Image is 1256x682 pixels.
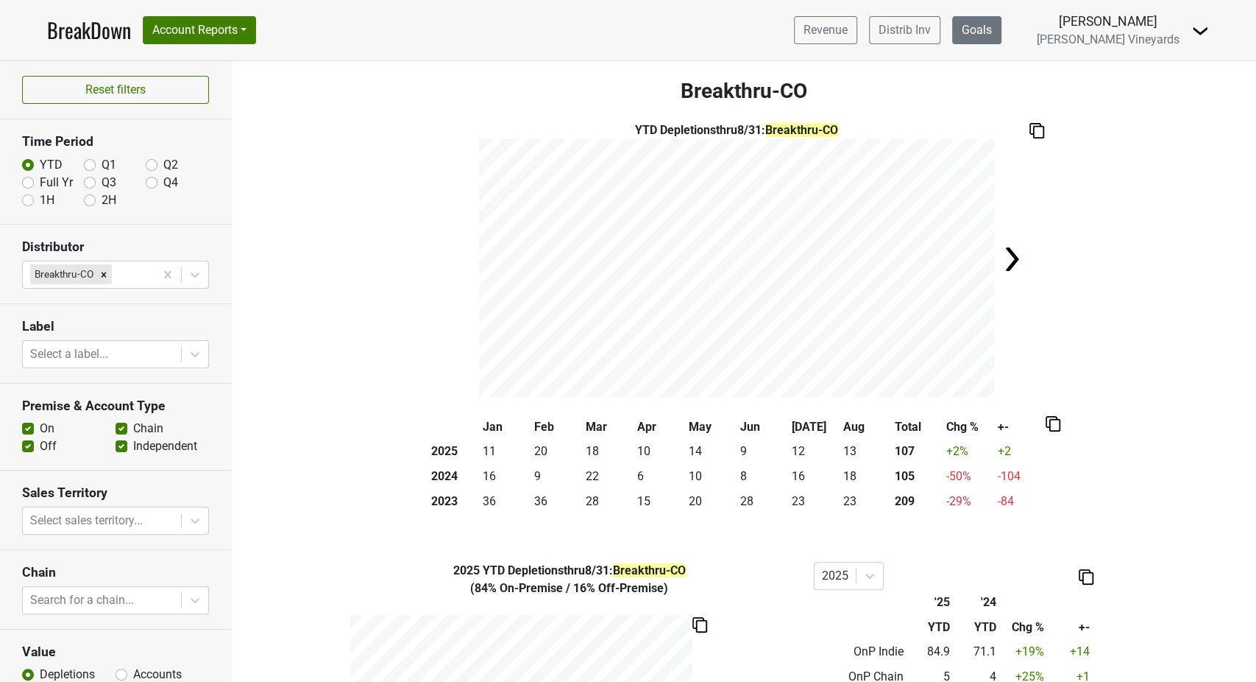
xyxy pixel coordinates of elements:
[479,440,531,465] td: 11
[427,464,479,489] th: 2024
[1037,12,1179,31] div: [PERSON_NAME]
[840,489,891,514] td: 23
[47,15,131,46] a: BreakDown
[943,489,994,514] td: -29 %
[40,156,63,174] label: YTD
[954,590,1000,615] th: '24
[954,640,1000,665] td: 71.1
[1191,22,1209,40] img: Dropdown Menu
[1048,640,1093,665] td: +14
[22,644,209,660] h3: Value
[994,489,1046,514] td: -84
[102,191,116,209] label: 2H
[232,79,1256,104] h3: Breakthru-CO
[634,489,685,514] td: 15
[1048,615,1093,640] th: +-
[997,245,1026,274] img: Arrow right
[336,580,803,597] div: ( 84% On-Premise / 16% Off-Premise )
[685,415,737,440] th: May
[907,615,954,640] th: YTD
[788,464,840,489] td: 16
[994,415,1046,440] th: +-
[788,440,840,465] td: 12
[40,191,54,209] label: 1H
[943,464,994,489] td: -50 %
[531,440,582,465] td: 20
[133,437,197,455] label: Independent
[427,489,479,514] th: 2023
[427,440,479,465] th: 2025
[40,437,57,455] label: Off
[954,615,1000,640] th: YTD
[840,415,891,440] th: Aug
[907,640,954,665] td: 84.9
[737,464,788,489] td: 8
[943,415,994,440] th: Chg %
[22,485,209,501] h3: Sales Territory
[336,562,803,580] div: YTD Depletions thru 8/31 :
[102,156,116,174] label: Q1
[479,122,994,139] div: YTD Depletions thru 8/31 :
[582,415,634,440] th: Mar
[40,174,73,191] label: Full Yr
[891,489,943,514] th: 209
[788,489,840,514] td: 23
[582,489,634,514] td: 28
[22,565,209,580] h3: Chain
[1000,615,1048,640] th: Chg %
[1046,416,1060,432] img: Copy to clipboard
[133,420,163,437] label: Chain
[531,489,582,514] td: 36
[582,464,634,489] td: 22
[22,76,209,104] button: Reset filters
[692,617,707,633] img: Copy to clipboard
[869,16,940,44] a: Distrib Inv
[788,415,840,440] th: [DATE]
[952,16,1001,44] a: Goals
[765,123,838,137] span: Breakthru-CO
[634,440,685,465] td: 10
[737,440,788,465] td: 9
[613,563,686,577] span: Breakthru-CO
[479,415,531,440] th: Jan
[22,239,209,255] h3: Distributor
[22,398,209,414] h3: Premise & Account Type
[1000,640,1048,665] td: +19 %
[102,174,116,191] label: Q3
[907,590,954,615] th: '25
[840,440,891,465] td: 13
[891,464,943,489] th: 105
[634,415,685,440] th: Apr
[891,440,943,465] th: 107
[582,440,634,465] td: 18
[634,464,685,489] td: 6
[479,464,531,489] td: 16
[531,415,582,440] th: Feb
[479,489,531,514] td: 36
[814,640,907,665] td: OnP Indie
[22,319,209,334] h3: Label
[1037,32,1179,46] span: [PERSON_NAME] Vineyards
[840,464,891,489] td: 18
[96,264,112,284] div: Remove Breakthru-CO
[163,174,178,191] label: Q4
[943,440,994,465] td: +2 %
[1029,123,1044,138] img: Copy to clipboard
[143,16,256,44] button: Account Reports
[1079,569,1093,585] img: Copy to clipboard
[453,563,483,577] span: 2025
[794,16,857,44] a: Revenue
[22,134,209,150] h3: Time Period
[163,156,178,174] label: Q2
[737,415,788,440] th: Jun
[685,489,737,514] td: 20
[30,264,96,284] div: Breakthru-CO
[40,420,54,437] label: On
[685,440,737,465] td: 14
[994,440,1046,465] td: +2
[891,415,943,440] th: Total
[531,464,582,489] td: 9
[994,464,1046,489] td: -104
[685,464,737,489] td: 10
[737,489,788,514] td: 28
